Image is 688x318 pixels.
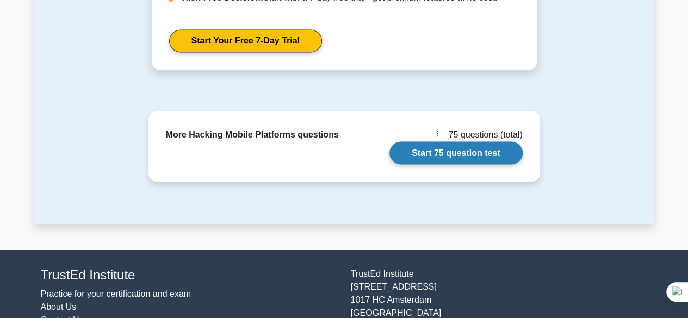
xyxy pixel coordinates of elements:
[389,141,523,164] a: Start 75 question test
[41,289,191,298] a: Practice for your certification and exam
[41,267,338,283] h4: TrustEd Institute
[169,29,322,52] a: Start Your Free 7-Day Trial
[41,302,77,311] a: About Us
